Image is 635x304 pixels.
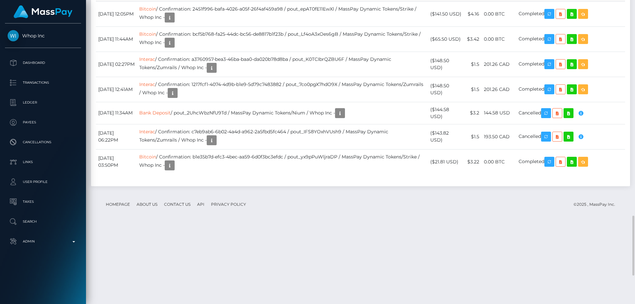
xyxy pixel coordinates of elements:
[96,26,137,52] td: [DATE] 11:44AM
[428,1,464,26] td: ($141.50 USD)
[464,124,482,149] td: $1.5
[516,102,625,124] td: Cancelled
[428,124,464,149] td: ($143.82 USD)
[5,213,81,230] a: Search
[5,233,81,250] a: Admin
[137,149,428,174] td: / Confirmation: b1e35b7d-efc3-4bec-aa59-6d0f3bc3efdc / pout_yx9pPuWljraDP / MassPay Dynamic Token...
[139,129,155,135] a: Interac
[8,58,78,68] p: Dashboard
[96,102,137,124] td: [DATE] 11:34AM
[5,114,81,131] a: Payees
[96,124,137,149] td: [DATE] 06:22PM
[139,154,156,160] a: Bitcoin
[96,77,137,102] td: [DATE] 12:41AM
[516,149,625,174] td: Completed
[482,26,516,52] td: 0.00 BTC
[194,199,207,209] a: API
[8,137,78,147] p: Cancellations
[139,6,156,12] a: Bitcoin
[464,1,482,26] td: $4.16
[137,1,428,26] td: / Confirmation: 2451f996-bafa-4026-a05f-26f4af459a98 / pout_epAT0fE11EwXl / MassPay Dynamic Token...
[464,102,482,124] td: $3.2
[8,30,19,41] img: Whop Inc
[516,52,625,77] td: Completed
[5,94,81,111] a: Ledger
[208,199,249,209] a: Privacy Policy
[428,52,464,77] td: ($148.50 USD)
[8,217,78,227] p: Search
[5,194,81,210] a: Taxes
[137,102,428,124] td: / pout_2UhcWbzNfU9Td / MassPay Dynamic Tokens/Nium / Whop Inc -
[5,55,81,71] a: Dashboard
[8,117,78,127] p: Payees
[14,5,72,18] img: MassPay Logo
[464,77,482,102] td: $1.5
[139,31,156,37] a: Bitcoin
[5,154,81,170] a: Links
[134,199,160,209] a: About Us
[139,56,155,62] a: Interac
[96,52,137,77] td: [DATE] 02:27PM
[137,77,428,102] td: / Confirmation: 1217fcf1-4074-4d9b-b1e9-5d79c7483882 / pout_7co0pgX7hdO9X / MassPay Dynamic Token...
[5,174,81,190] a: User Profile
[516,26,625,52] td: Completed
[428,149,464,174] td: ($21.81 USD)
[96,1,137,26] td: [DATE] 12:05PM
[482,77,516,102] td: 201.26 CAD
[5,74,81,91] a: Transactions
[5,134,81,151] a: Cancellations
[103,199,133,209] a: Homepage
[5,33,81,39] span: Whop Inc
[573,201,620,208] div: © 2025 , MassPay Inc.
[482,52,516,77] td: 201.26 CAD
[428,102,464,124] td: ($144.58 USD)
[137,26,428,52] td: / Confirmation: bcf5b768-fa25-44dc-bc56-de8817b1f23b / pout_Lf4oA3xOes6gB / MassPay Dynamic Token...
[516,77,625,102] td: Completed
[482,149,516,174] td: 0.00 BTC
[8,98,78,108] p: Ledger
[8,197,78,207] p: Taxes
[464,52,482,77] td: $1.5
[464,26,482,52] td: $3.42
[428,26,464,52] td: ($65.50 USD)
[8,237,78,246] p: Admin
[464,149,482,174] td: $3.22
[482,1,516,26] td: 0.00 BTC
[8,78,78,88] p: Transactions
[428,77,464,102] td: ($148.50 USD)
[96,149,137,174] td: [DATE] 03:50PM
[161,199,193,209] a: Contact Us
[137,52,428,77] td: / Confirmation: a3760957-bea3-46ba-baa0-da020b78d8ba / pout_K0TCIbrQZBU6F / MassPay Dynamic Token...
[8,177,78,187] p: User Profile
[139,81,155,87] a: Interac
[482,124,516,149] td: 193.50 CAD
[139,109,171,115] a: Bank Deposit
[137,124,428,149] td: / Confirmation: c7eb9ab6-6b02-4a4d-a962-2a5fbd5fc464 / pout_IFS8YOxhVUsh9 / MassPay Dynamic Token...
[516,124,625,149] td: Cancelled
[516,1,625,26] td: Completed
[8,157,78,167] p: Links
[482,102,516,124] td: 144.58 USD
